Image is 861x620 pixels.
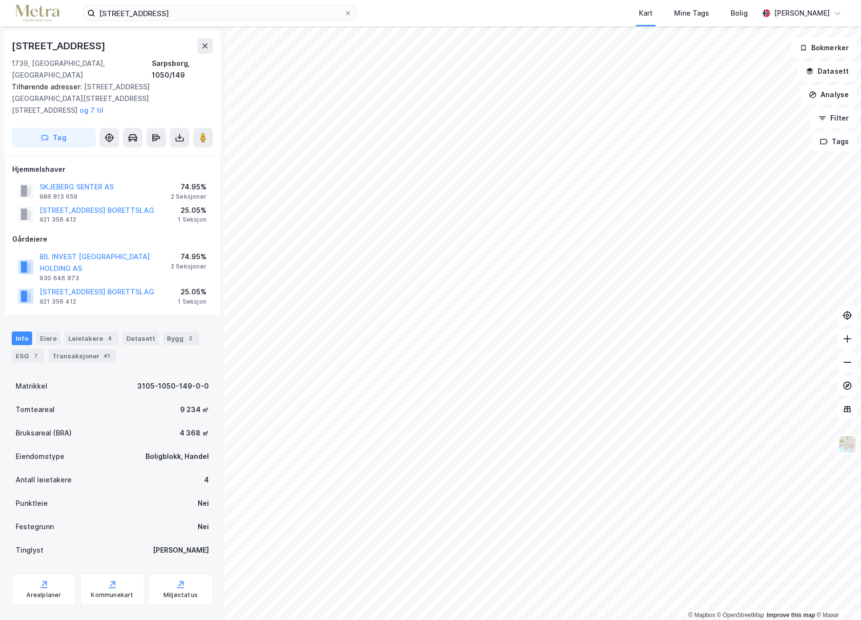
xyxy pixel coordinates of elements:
[36,331,61,345] div: Eiere
[16,427,72,439] div: Bruksareal (BRA)
[95,6,344,21] input: Søk på adresse, matrikkel, gårdeiere, leietakere eller personer
[717,612,764,619] a: OpenStreetMap
[178,286,206,298] div: 25.05%
[198,521,209,533] div: Nei
[153,544,209,556] div: [PERSON_NAME]
[812,573,861,620] iframe: Chat Widget
[171,251,206,263] div: 74.95%
[40,274,79,282] div: 930 646 873
[16,497,48,509] div: Punktleie
[16,404,55,415] div: Tomteareal
[180,427,209,439] div: 4 368 ㎡
[12,83,84,91] span: Tilhørende adresser:
[810,108,857,128] button: Filter
[16,451,64,462] div: Eiendomstype
[16,544,43,556] div: Tinglyst
[180,404,209,415] div: 9 234 ㎡
[185,333,195,343] div: 2
[48,349,116,363] div: Transaksjoner
[171,193,206,201] div: 2 Seksjoner
[178,298,206,306] div: 1 Seksjon
[198,497,209,509] div: Nei
[102,351,112,361] div: 41
[16,521,54,533] div: Festegrunn
[774,7,830,19] div: [PERSON_NAME]
[16,380,47,392] div: Matrikkel
[64,331,119,345] div: Leietakere
[798,62,857,81] button: Datasett
[12,81,205,116] div: [STREET_ADDRESS][GEOGRAPHIC_DATA][STREET_ADDRESS][STREET_ADDRESS]
[26,591,61,599] div: Arealplaner
[812,573,861,620] div: Kontrollprogram for chat
[31,351,41,361] div: 7
[171,181,206,193] div: 74.95%
[171,263,206,270] div: 2 Seksjoner
[40,216,76,224] div: 921 356 412
[40,298,76,306] div: 921 356 412
[12,349,44,363] div: ESG
[800,85,857,104] button: Analyse
[178,216,206,224] div: 1 Seksjon
[12,58,152,81] div: 1739, [GEOGRAPHIC_DATA], [GEOGRAPHIC_DATA]
[137,380,209,392] div: 3105-1050-149-0-0
[838,435,857,454] img: Z
[40,193,78,201] div: 986 813 659
[178,205,206,216] div: 25.05%
[12,164,212,175] div: Hjemmelshaver
[105,333,115,343] div: 4
[674,7,709,19] div: Mine Tags
[767,612,815,619] a: Improve this map
[12,38,107,54] div: [STREET_ADDRESS]
[123,331,159,345] div: Datasett
[12,233,212,245] div: Gårdeiere
[12,128,96,147] button: Tag
[16,474,72,486] div: Antall leietakere
[688,612,715,619] a: Mapbox
[16,5,60,22] img: metra-logo.256734c3b2bbffee19d4.png
[12,331,32,345] div: Info
[152,58,213,81] div: Sarpsborg, 1050/149
[91,591,133,599] div: Kommunekart
[812,132,857,151] button: Tags
[164,591,198,599] div: Miljøstatus
[204,474,209,486] div: 4
[639,7,653,19] div: Kart
[163,331,199,345] div: Bygg
[791,38,857,58] button: Bokmerker
[731,7,748,19] div: Bolig
[145,451,209,462] div: Boligblokk, Handel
